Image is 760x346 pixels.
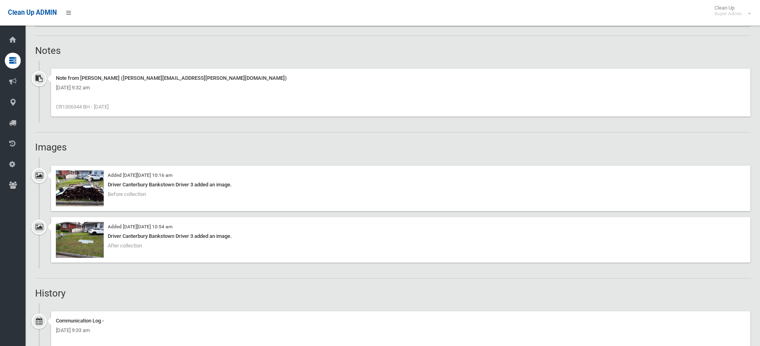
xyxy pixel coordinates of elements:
div: [DATE] 9:32 am [56,83,746,93]
span: Clean Up ADMIN [8,9,57,16]
img: 2025-08-1110.16.414778970591864797920.jpg [56,170,104,206]
small: Added [DATE][DATE] 10:16 am [108,172,172,178]
small: Super Admin [715,11,742,17]
div: Driver Canterbury Bankstown Driver 3 added an image. [56,231,746,241]
span: Before collection [108,191,146,197]
div: [DATE] 9:33 am [56,326,746,335]
div: Driver Canterbury Bankstown Driver 3 added an image. [56,180,746,190]
span: After collection [108,243,142,249]
span: CR1306344 BH - [DATE] [56,104,109,110]
div: Communication Log - [56,316,746,326]
small: Added [DATE][DATE] 10:54 am [108,224,172,229]
h2: Notes [35,45,750,56]
img: 2025-08-1110.54.064966423792666680891.jpg [56,222,104,258]
div: Note from [PERSON_NAME] ([PERSON_NAME][EMAIL_ADDRESS][PERSON_NAME][DOMAIN_NAME]) [56,73,746,83]
span: Clean Up [711,5,750,17]
h2: History [35,288,750,299]
h2: Images [35,142,750,152]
